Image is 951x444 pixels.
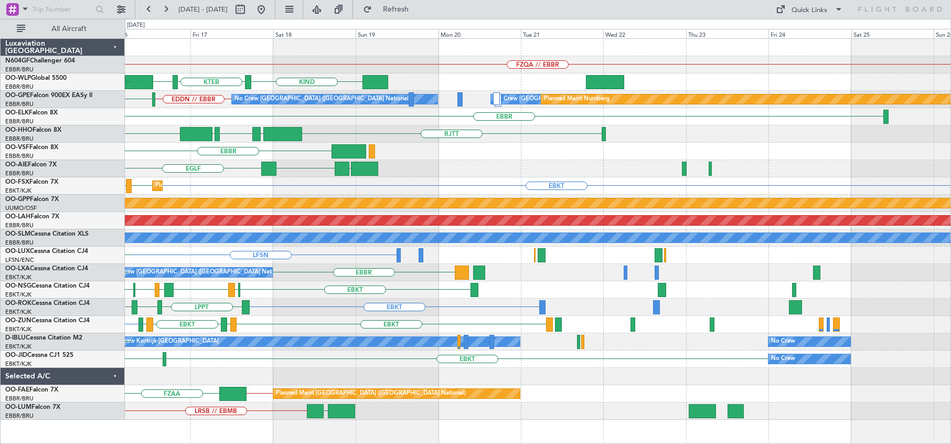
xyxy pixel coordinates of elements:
a: OO-WLPGlobal 5500 [5,75,67,81]
div: Sat 18 [273,29,356,38]
div: Sat 25 [851,29,934,38]
span: OO-WLP [5,75,31,81]
button: Refresh [358,1,421,18]
a: EBKT/KJK [5,343,31,351]
span: OO-LXA [5,266,30,272]
button: All Aircraft [12,20,114,37]
a: EBBR/BRU [5,118,34,125]
div: Planned Maint Nurnberg [544,91,610,107]
span: [DATE] - [DATE] [178,5,228,14]
a: EBKT/KJK [5,360,31,368]
span: OO-AIE [5,162,28,168]
a: EBKT/KJK [5,187,31,195]
a: EBKT/KJK [5,308,31,316]
span: OO-ELK [5,110,29,116]
a: EBBR/BRU [5,83,34,91]
a: LFSN/ENC [5,256,34,264]
span: D-IBLU [5,335,26,341]
a: OO-AIEFalcon 7X [5,162,57,168]
a: OO-GPEFalcon 900EX EASy II [5,92,92,99]
span: OO-GPE [5,92,30,99]
div: No Crew [GEOGRAPHIC_DATA] ([GEOGRAPHIC_DATA] National) [234,91,410,107]
a: OO-FSXFalcon 7X [5,179,58,185]
a: OO-LAHFalcon 7X [5,214,59,220]
div: Thu 23 [686,29,768,38]
div: No Crew [771,351,795,367]
a: EBKT/KJK [5,291,31,299]
a: EBBR/BRU [5,395,34,403]
span: All Aircraft [27,25,111,33]
a: OO-LUMFalcon 7X [5,404,60,410]
a: OO-JIDCessna CJ1 525 [5,352,73,358]
a: D-IBLUCessna Citation M2 [5,335,82,341]
div: Thu 16 [108,29,190,38]
div: [DATE] [127,21,145,30]
span: OO-LAH [5,214,30,220]
div: Mon 20 [439,29,521,38]
a: EBBR/BRU [5,221,34,229]
div: Sun 19 [356,29,438,38]
input: Trip Number [32,2,92,17]
a: OO-NSGCessna Citation CJ4 [5,283,90,289]
a: OO-LXACessna Citation CJ4 [5,266,88,272]
div: Planned Maint [GEOGRAPHIC_DATA] ([GEOGRAPHIC_DATA] National) [276,386,466,401]
span: OO-SLM [5,231,30,237]
a: OO-ROKCessna Citation CJ4 [5,300,90,306]
a: EBBR/BRU [5,100,34,108]
span: OO-ROK [5,300,31,306]
a: OO-ZUNCessna Citation CJ4 [5,318,90,324]
a: EBBR/BRU [5,152,34,160]
span: N604GF [5,58,30,64]
span: OO-LUM [5,404,31,410]
a: OO-HHOFalcon 8X [5,127,61,133]
a: EBBR/BRU [5,412,34,420]
div: No Crew Kortrijk-[GEOGRAPHIC_DATA] [111,334,219,350]
span: OO-ZUN [5,318,31,324]
a: N604GFChallenger 604 [5,58,75,64]
div: Fri 17 [190,29,273,38]
button: Quick Links [771,1,848,18]
a: EBKT/KJK [5,273,31,281]
a: OO-LUXCessna Citation CJ4 [5,248,88,255]
a: EBBR/BRU [5,239,34,247]
a: OO-ELKFalcon 8X [5,110,58,116]
a: EBKT/KJK [5,325,31,333]
span: OO-FAE [5,387,29,393]
a: OO-VSFFalcon 8X [5,144,58,151]
div: Fri 24 [768,29,851,38]
span: OO-VSF [5,144,29,151]
span: Refresh [374,6,418,13]
div: Wed 22 [603,29,686,38]
span: OO-LUX [5,248,30,255]
a: EBBR/BRU [5,66,34,73]
a: EBBR/BRU [5,135,34,143]
a: EBBR/BRU [5,170,34,177]
a: OO-GPPFalcon 7X [5,196,59,203]
div: No Crew [771,334,795,350]
a: OO-SLMCessna Citation XLS [5,231,89,237]
div: Planned Maint Kortrijk-[GEOGRAPHIC_DATA] [155,178,277,194]
a: OO-FAEFalcon 7X [5,387,58,393]
span: OO-GPP [5,196,30,203]
div: No Crew [GEOGRAPHIC_DATA] ([GEOGRAPHIC_DATA] National) [111,265,286,280]
span: OO-HHO [5,127,33,133]
span: OO-FSX [5,179,29,185]
span: OO-JID [5,352,27,358]
a: UUMO/OSF [5,204,37,212]
div: Tue 21 [521,29,603,38]
div: Quick Links [792,5,827,16]
span: OO-NSG [5,283,31,289]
